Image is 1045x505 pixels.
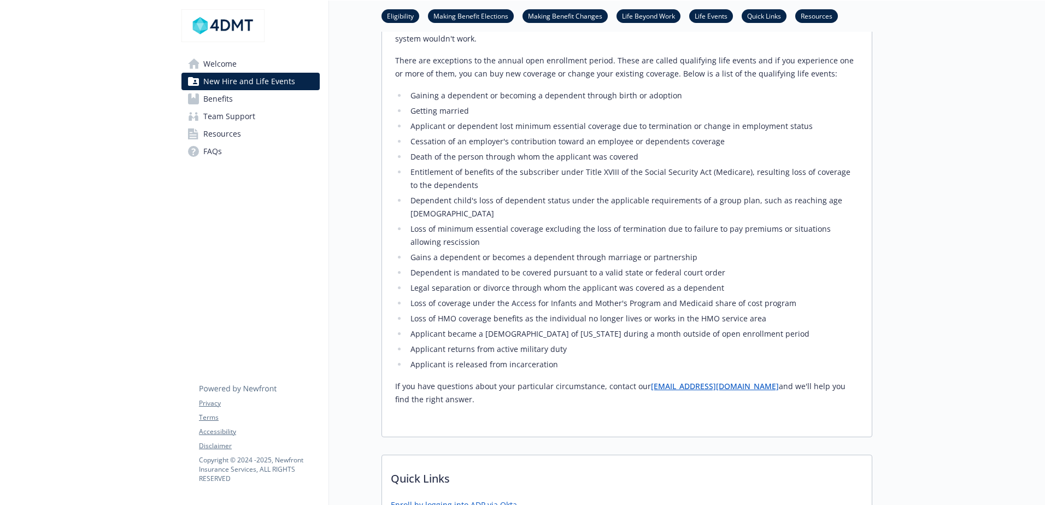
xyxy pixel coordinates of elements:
[203,55,237,73] span: Welcome
[407,135,859,148] li: Cessation of an employer's contribution toward an employee or dependents coverage
[407,297,859,310] li: Loss of coverage under the Access for Infants and Mother's Program and Medicaid share of cost pro...
[203,108,255,125] span: Team Support
[181,55,320,73] a: Welcome
[203,73,295,90] span: New Hire and Life Events
[407,89,859,102] li: Gaining a dependent or becoming a dependent through birth or adoption
[617,10,680,21] a: Life Beyond Work
[199,398,319,408] a: Privacy
[407,343,859,356] li: Applicant returns from active military duty
[382,455,872,496] p: Quick Links
[742,10,786,21] a: Quick Links
[395,54,859,80] p: There are exceptions to the annual open enrollment period. These are called qualifying life event...
[199,455,319,483] p: Copyright © 2024 - 2025 , Newfront Insurance Services, ALL RIGHTS RESERVED
[407,166,859,192] li: Entitlement of benefits of the subscriber under Title XVIII of the Social Security Act (Medicare)...
[199,427,319,437] a: Accessibility
[199,413,319,422] a: Terms
[522,10,608,21] a: Making Benefit Changes
[381,10,419,21] a: Eligibility
[407,104,859,118] li: Getting married
[181,143,320,160] a: FAQs
[407,120,859,133] li: Applicant or dependent lost minimum essential coverage due to termination or change in employment...
[181,73,320,90] a: New Hire and Life Events
[407,266,859,279] li: Dependent is mandated to be covered pursuant to a valid state or federal court order
[428,10,514,21] a: Making Benefit Elections
[199,441,319,451] a: Disclaimer
[407,358,859,371] li: Applicant is released from incarceration
[181,108,320,125] a: Team Support
[407,251,859,264] li: Gains a dependent or becomes a dependent through marriage or partnership
[395,380,859,406] p: If you have questions about your particular circumstance, contact our and we'll help you find the...
[203,90,233,108] span: Benefits
[407,222,859,249] li: Loss of minimum essential coverage excluding the loss of termination due to failure to pay premiu...
[203,125,241,143] span: Resources
[181,90,320,108] a: Benefits
[407,327,859,340] li: Applicant became a [DEMOGRAPHIC_DATA] of [US_STATE] during a month outside of open enrollment period
[651,381,779,391] a: [EMAIL_ADDRESS][DOMAIN_NAME]
[689,10,733,21] a: Life Events
[407,150,859,163] li: Death of the person through whom the applicant was covered
[795,10,838,21] a: Resources
[407,194,859,220] li: Dependent child's loss of dependent status under the applicable requirements of a group plan, suc...
[181,125,320,143] a: Resources
[407,312,859,325] li: Loss of HMO coverage benefits as the individual no longer lives or works in the HMO service area
[203,143,222,160] span: FAQs
[407,281,859,295] li: Legal separation or divorce through whom the applicant was covered as a dependent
